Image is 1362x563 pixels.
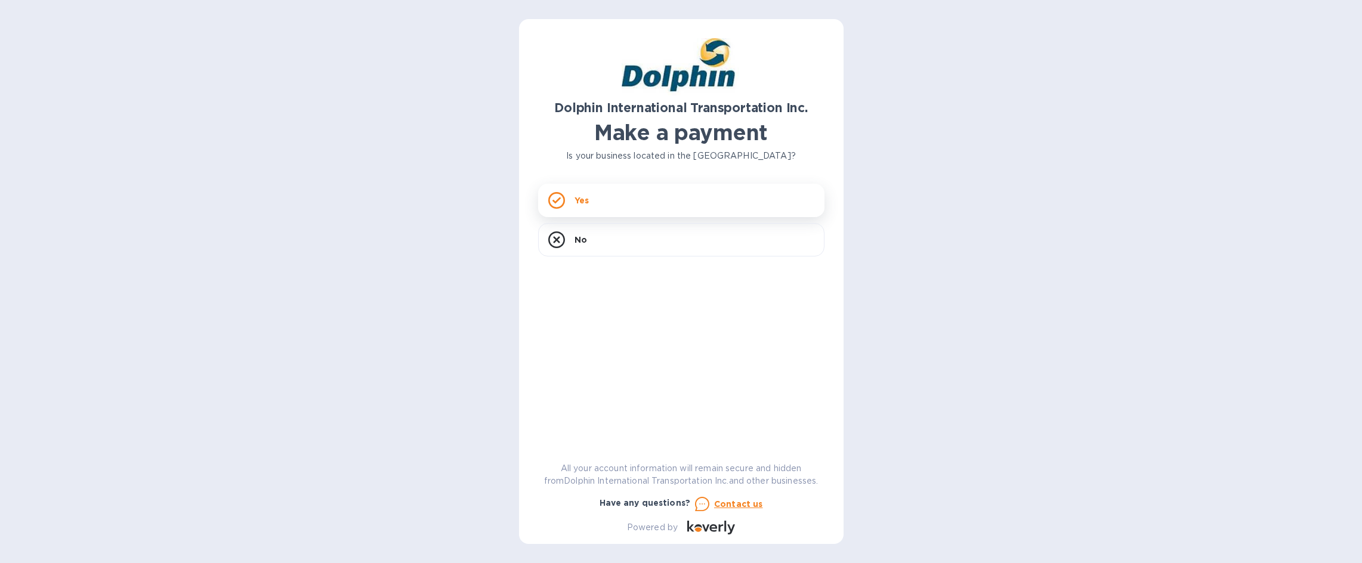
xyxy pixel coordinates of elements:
p: Is your business located in the [GEOGRAPHIC_DATA]? [538,150,824,162]
p: Powered by [627,521,678,534]
h1: Make a payment [538,120,824,145]
b: Have any questions? [600,498,691,508]
u: Contact us [714,499,763,509]
p: Yes [575,194,589,206]
b: Dolphin International Transportation Inc. [554,100,808,115]
p: No [575,234,587,246]
p: All your account information will remain secure and hidden from Dolphin International Transportat... [538,462,824,487]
